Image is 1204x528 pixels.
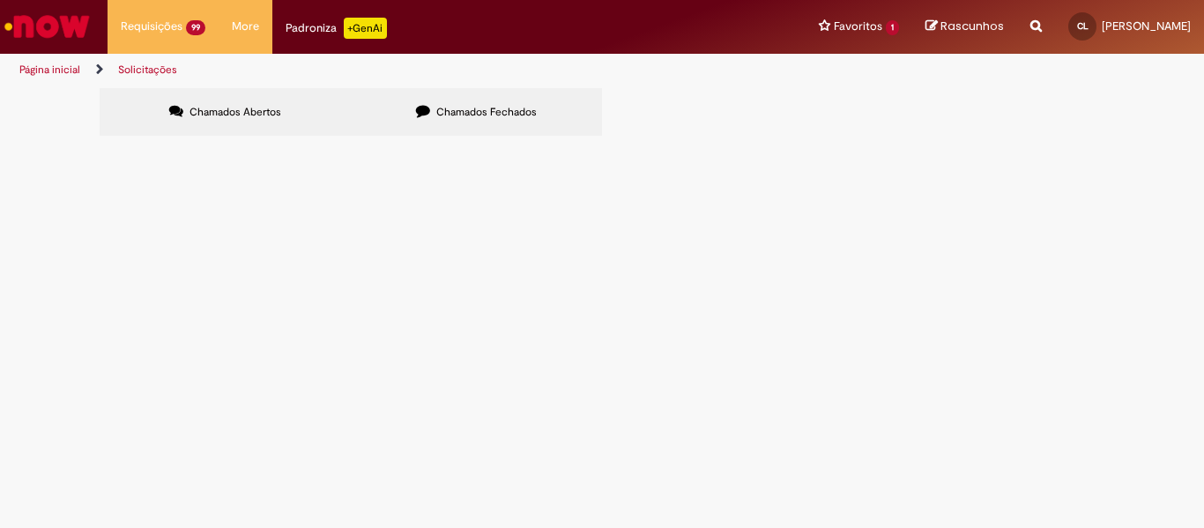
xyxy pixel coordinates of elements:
[1077,20,1089,32] span: CL
[2,9,93,44] img: ServiceNow
[13,54,790,86] ul: Trilhas de página
[834,18,882,35] span: Favoritos
[186,20,205,35] span: 99
[1102,19,1191,33] span: [PERSON_NAME]
[232,18,259,35] span: More
[190,105,281,119] span: Chamados Abertos
[118,63,177,77] a: Solicitações
[286,18,387,39] div: Padroniza
[121,18,182,35] span: Requisições
[925,19,1004,35] a: Rascunhos
[940,18,1004,34] span: Rascunhos
[19,63,80,77] a: Página inicial
[886,20,899,35] span: 1
[344,18,387,39] p: +GenAi
[436,105,537,119] span: Chamados Fechados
